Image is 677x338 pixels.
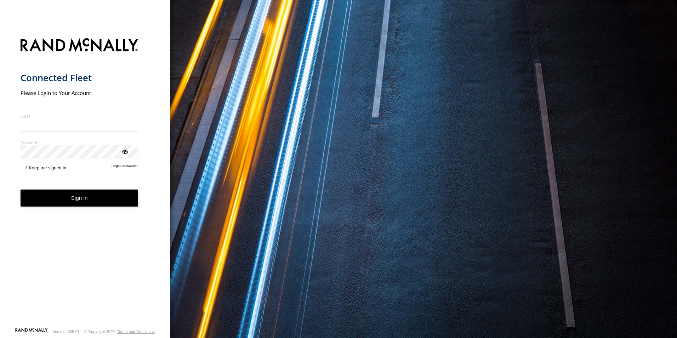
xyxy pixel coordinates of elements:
[22,165,27,169] input: Keep me signed in
[15,328,48,335] a: Visit our Website
[21,72,138,84] h1: Connected Fleet
[29,165,66,170] span: Keep me signed in
[21,190,138,207] button: Sign in
[21,89,138,96] h2: Please Login to Your Account
[111,164,138,170] a: Forgot password?
[84,329,155,334] div: © Copyright 2025 -
[21,113,138,119] label: Email
[21,140,138,145] label: Password
[21,34,150,327] form: main
[53,329,80,334] div: Version: 305.01
[21,37,138,55] img: Rand McNally
[121,148,128,155] div: ViewPassword
[117,329,155,334] a: Terms and Conditions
